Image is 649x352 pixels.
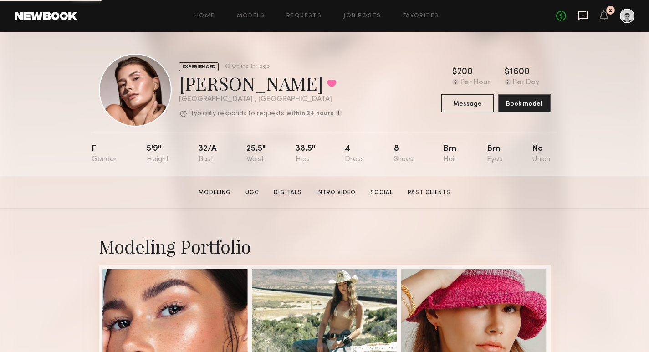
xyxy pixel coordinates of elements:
div: Online 1hr ago [232,64,270,70]
div: 38.5" [296,145,315,163]
a: UGC [242,189,263,197]
div: $ [452,68,457,77]
b: within 24 hours [286,111,333,117]
a: Home [194,13,215,19]
a: Modeling [195,189,235,197]
button: Message [441,94,494,112]
button: Book model [498,94,551,112]
div: Brn [443,145,457,163]
div: 25.5" [246,145,266,163]
div: 200 [457,68,473,77]
div: [GEOGRAPHIC_DATA] , [GEOGRAPHIC_DATA] [179,96,342,103]
div: No [532,145,550,163]
a: Models [237,13,265,19]
div: Per Hour [460,79,490,87]
div: Modeling Portfolio [99,234,551,258]
div: 4 [345,145,364,163]
div: Per Day [513,79,539,87]
a: Social [367,189,397,197]
a: Digitals [270,189,306,197]
div: $ [505,68,510,77]
a: Intro Video [313,189,359,197]
div: 1600 [510,68,530,77]
p: Typically responds to requests [190,111,284,117]
div: 32/a [199,145,217,163]
div: EXPERIENCED [179,62,219,71]
a: Job Posts [343,13,381,19]
div: 5'9" [147,145,169,163]
div: F [92,145,117,163]
div: Brn [487,145,502,163]
div: 2 [609,8,612,13]
a: Requests [286,13,322,19]
a: Past Clients [404,189,454,197]
div: [PERSON_NAME] [179,71,342,95]
div: 8 [394,145,414,163]
a: Favorites [403,13,439,19]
